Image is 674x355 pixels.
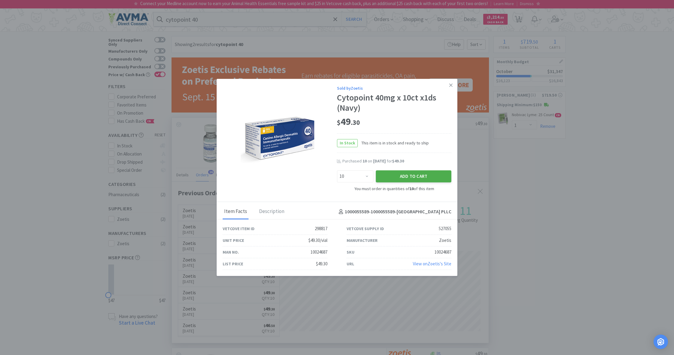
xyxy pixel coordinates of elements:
[392,159,404,164] span: $49.30
[373,159,386,164] span: [DATE]
[654,335,668,349] div: Open Intercom Messenger
[223,249,239,255] div: Man No.
[223,225,255,232] div: Vetcove Item ID
[376,170,451,182] button: Add to Cart
[308,237,327,244] div: $49.30/vial
[363,159,367,164] span: 10
[410,186,414,191] strong: 10
[347,237,378,244] div: Manufacturer
[351,118,360,127] span: . 30
[347,261,354,267] div: URL
[223,261,243,267] div: List Price
[316,261,327,268] div: $49.30
[439,225,451,233] div: 527055
[337,118,341,127] span: $
[337,185,451,192] div: You must order in quantities of of this item
[336,208,451,216] h4: 1000055589-1000055589 - [GEOGRAPHIC_DATA] PLLC
[347,225,384,232] div: Vetcove Supply ID
[337,85,451,91] div: Sold by Zoetis
[342,159,451,165] div: Purchased on for
[315,225,327,233] div: 298817
[337,93,451,113] div: Cytopoint 40mg x 10ct x1ds (Navy)
[223,204,249,219] div: Item Facts
[241,99,319,177] img: d68059bb95f34f6ca8f79a017dff92f3_527055.jpeg
[223,237,244,244] div: Unit Price
[358,140,429,147] span: This item is in stock and ready to ship
[337,140,357,147] span: In Stock
[337,116,360,128] span: 49
[434,249,451,256] div: 10024687
[413,261,451,267] a: View onZoetis's Site
[439,237,451,244] div: Zoetis
[258,204,286,219] div: Description
[311,249,327,256] div: 10024687
[347,249,354,255] div: SKU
